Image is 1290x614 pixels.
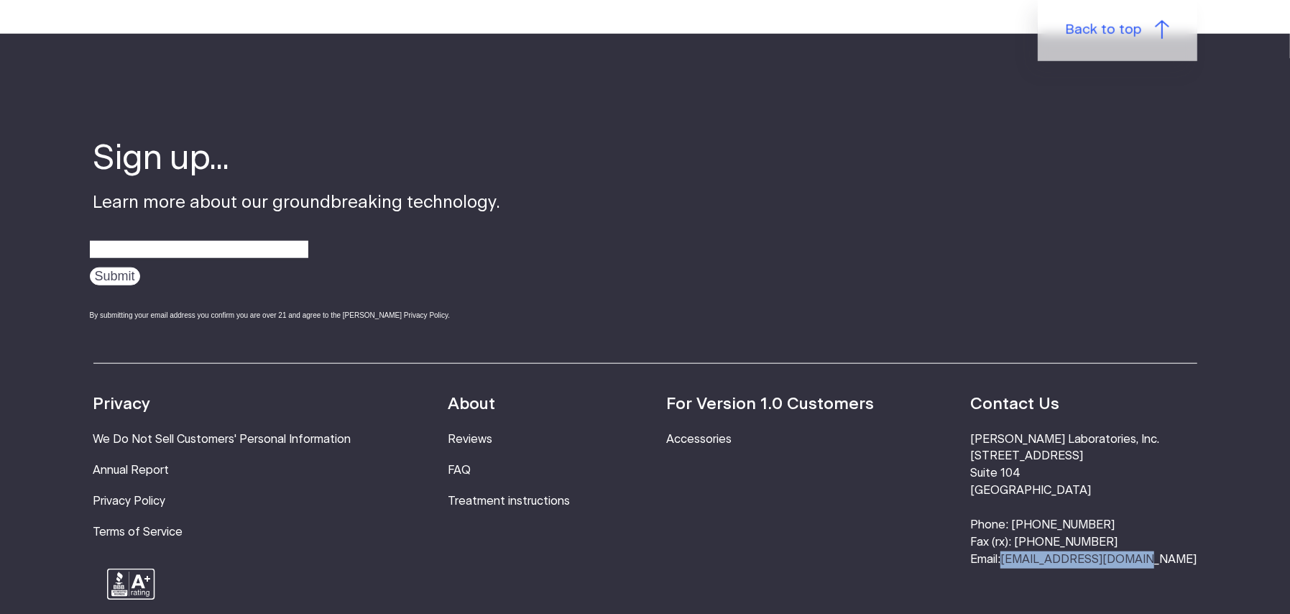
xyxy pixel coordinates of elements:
[448,464,471,476] a: FAQ
[448,434,492,445] a: Reviews
[93,137,501,334] div: Learn more about our groundbreaking technology.
[448,495,570,507] a: Treatment instructions
[93,495,166,507] a: Privacy Policy
[93,137,501,183] h4: Sign up...
[93,464,170,476] a: Annual Report
[90,310,501,321] div: By submitting your email address you confirm you are over 21 and agree to the [PERSON_NAME] Priva...
[666,434,732,445] a: Accessories
[970,396,1059,413] strong: Contact Us
[666,396,874,413] strong: For Version 1.0 Customers
[1065,20,1141,41] span: Back to top
[448,396,495,413] strong: About
[93,526,183,538] a: Terms of Service
[93,434,351,445] a: We Do Not Sell Customers' Personal Information
[1000,554,1197,565] a: [EMAIL_ADDRESS][DOMAIN_NAME]
[93,396,151,413] strong: Privacy
[90,267,140,285] input: Submit
[970,431,1197,569] li: [PERSON_NAME] Laboratories, Inc. [STREET_ADDRESS] Suite 104 [GEOGRAPHIC_DATA] Phone: [PHONE_NUMBE...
